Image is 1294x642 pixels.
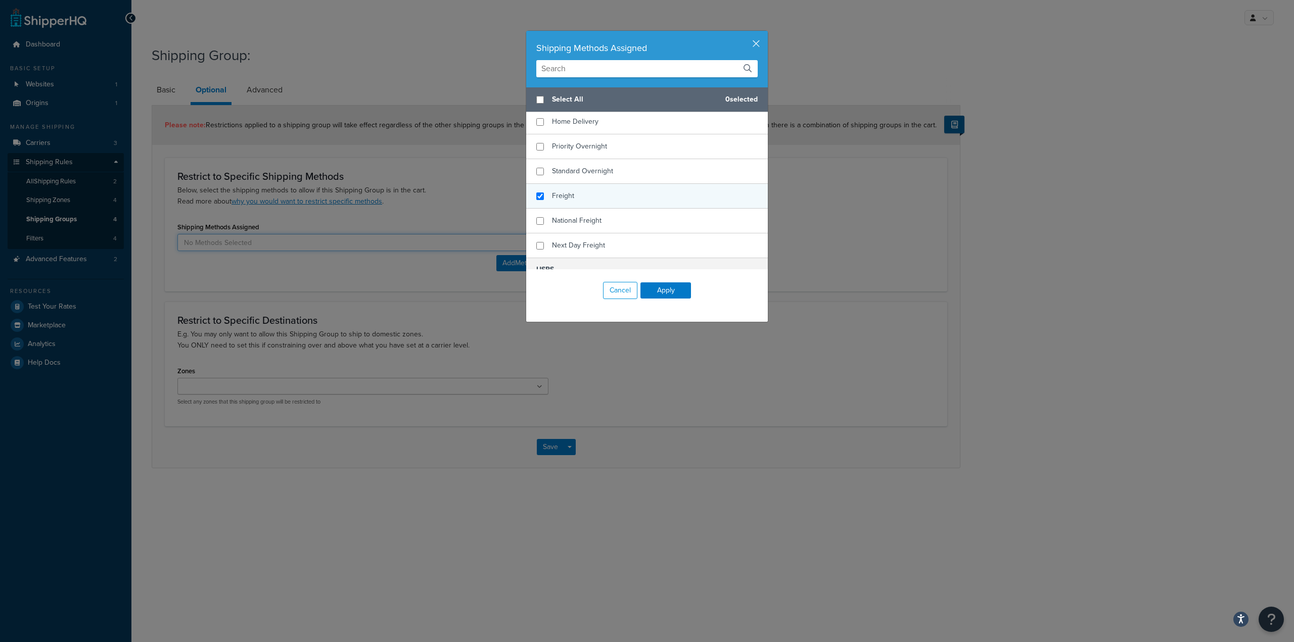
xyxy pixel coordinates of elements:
span: Home Delivery [552,116,598,127]
button: Apply [640,282,691,299]
span: National Freight [552,215,602,226]
span: Freight [552,190,574,201]
h5: USPS [526,258,768,281]
div: 0 selected [526,87,768,112]
span: Select All [552,92,717,107]
input: Search [536,60,758,77]
div: Shipping Methods Assigned [536,41,758,55]
span: Standard Overnight [552,166,613,176]
button: Cancel [603,282,637,299]
span: Next Day Freight [552,240,605,251]
span: Priority Overnight [552,141,607,152]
